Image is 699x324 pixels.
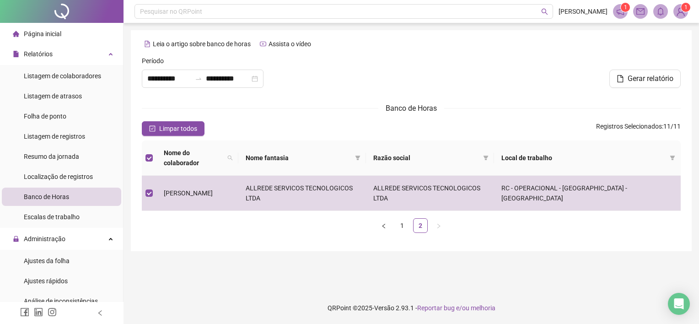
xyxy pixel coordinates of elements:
span: Leia o artigo sobre banco de horas [153,40,251,48]
span: Versão [374,304,394,312]
li: 1 [395,218,409,233]
span: Assista o vídeo [269,40,311,48]
span: Banco de Horas [386,104,437,113]
span: Gerar relatório [628,73,673,84]
span: Ajustes da folha [24,257,70,265]
span: filter [355,155,360,161]
td: ALLREDE SERVICOS TECNOLOGICOS LTDA [366,176,494,211]
span: file [617,75,624,82]
span: search [541,8,548,15]
span: filter [483,155,489,161]
span: Análise de inconsistências [24,297,98,305]
span: Banco de Horas [24,193,69,200]
span: search [227,155,233,161]
span: filter [670,155,675,161]
span: Nome fantasia [246,153,351,163]
span: left [97,310,103,316]
span: swap-right [195,75,202,82]
span: Resumo da jornada [24,153,79,160]
span: linkedin [34,308,43,317]
span: to [195,75,202,82]
span: youtube [260,41,266,47]
span: Listagem de atrasos [24,92,82,100]
button: right [431,218,446,233]
a: 2 [414,219,427,232]
li: 2 [413,218,428,233]
span: Nome do colaborador [164,148,224,168]
footer: QRPoint © 2025 - 2.93.1 - [124,292,699,324]
span: : 11 / 11 [596,121,681,136]
span: notification [616,7,624,16]
span: [PERSON_NAME] [559,6,608,16]
span: facebook [20,308,29,317]
span: Folha de ponto [24,113,66,120]
span: Registros Selecionados [596,123,662,130]
span: Limpar todos [159,124,197,134]
span: mail [636,7,645,16]
span: Localização de registros [24,173,93,180]
li: Próxima página [431,218,446,233]
td: RC - OPERACIONAL - [GEOGRAPHIC_DATA] - [GEOGRAPHIC_DATA] [494,176,681,211]
span: filter [481,151,490,165]
span: bell [656,7,665,16]
span: Razão social [373,153,479,163]
span: file-text [144,41,151,47]
div: Open Intercom Messenger [668,293,690,315]
span: 1 [624,4,627,11]
button: Gerar relatório [609,70,681,88]
li: Página anterior [376,218,391,233]
span: Local de trabalho [501,153,666,163]
span: lock [13,236,19,242]
td: ALLREDE SERVICOS TECNOLOGICOS LTDA [238,176,366,211]
span: Listagem de colaboradores [24,72,101,80]
span: instagram [48,308,57,317]
span: left [381,223,387,229]
span: Administração [24,235,65,243]
button: Limpar todos [142,121,204,136]
span: Página inicial [24,30,61,38]
span: filter [668,151,677,165]
span: Relatórios [24,50,53,58]
span: home [13,31,19,37]
button: left [376,218,391,233]
span: right [436,223,441,229]
img: 87554 [674,5,688,18]
span: Listagem de registros [24,133,85,140]
span: Reportar bug e/ou melhoria [417,304,495,312]
span: check-square [149,125,156,132]
span: search [226,146,235,170]
sup: Atualize o seu contato no menu Meus Dados [681,3,690,12]
span: file [13,51,19,57]
a: 1 [395,219,409,232]
span: filter [353,151,362,165]
sup: 1 [621,3,630,12]
span: [PERSON_NAME] [164,189,213,197]
span: Período [142,56,164,66]
span: 1 [684,4,688,11]
span: Escalas de trabalho [24,213,80,221]
span: Ajustes rápidos [24,277,68,285]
